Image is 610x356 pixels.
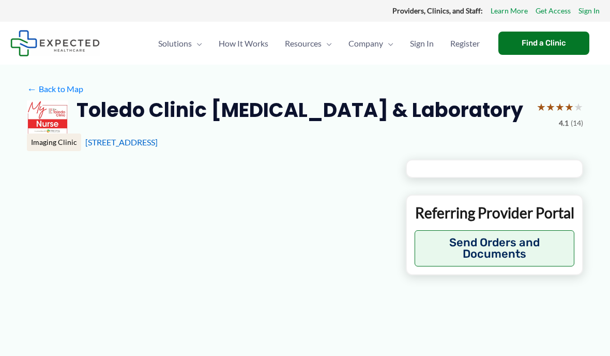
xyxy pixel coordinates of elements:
[10,30,100,56] img: Expected Healthcare Logo - side, dark font, small
[536,4,571,18] a: Get Access
[285,25,322,62] span: Resources
[150,25,210,62] a: SolutionsMenu Toggle
[219,25,268,62] span: How It Works
[559,116,569,130] span: 4.1
[348,25,383,62] span: Company
[85,137,158,147] a: [STREET_ADDRESS]
[27,133,81,151] div: Imaging Clinic
[77,97,523,123] h2: Toledo Clinic [MEDICAL_DATA] & Laboratory
[450,25,480,62] span: Register
[158,25,192,62] span: Solutions
[383,25,393,62] span: Menu Toggle
[150,25,488,62] nav: Primary Site Navigation
[392,6,483,15] strong: Providers, Clinics, and Staff:
[491,4,528,18] a: Learn More
[402,25,442,62] a: Sign In
[574,97,583,116] span: ★
[192,25,202,62] span: Menu Toggle
[578,4,600,18] a: Sign In
[27,84,37,94] span: ←
[340,25,402,62] a: CompanyMenu Toggle
[322,25,332,62] span: Menu Toggle
[210,25,277,62] a: How It Works
[277,25,340,62] a: ResourcesMenu Toggle
[498,32,589,55] a: Find a Clinic
[442,25,488,62] a: Register
[410,25,434,62] span: Sign In
[415,230,574,266] button: Send Orders and Documents
[537,97,546,116] span: ★
[415,203,574,222] p: Referring Provider Portal
[546,97,555,116] span: ★
[565,97,574,116] span: ★
[27,81,83,97] a: ←Back to Map
[555,97,565,116] span: ★
[571,116,583,130] span: (14)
